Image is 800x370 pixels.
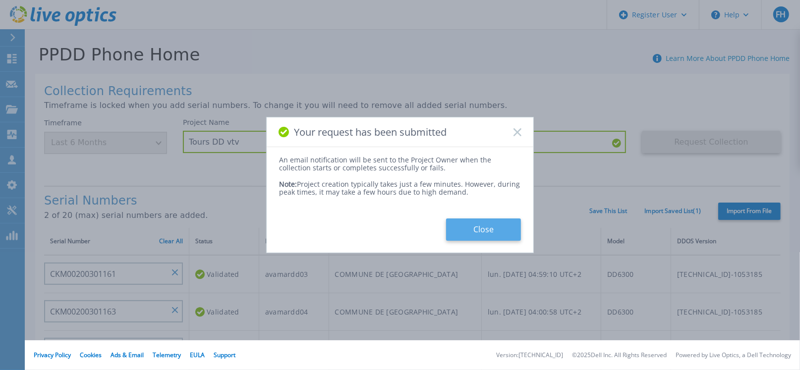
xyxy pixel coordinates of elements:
a: Support [214,351,235,359]
a: Privacy Policy [34,351,71,359]
div: An email notification will be sent to the Project Owner when the collection starts or completes s... [279,156,521,172]
li: Powered by Live Optics, a Dell Technology [676,352,791,359]
li: Version: [TECHNICAL_ID] [496,352,563,359]
a: Cookies [80,351,102,359]
a: Ads & Email [111,351,144,359]
span: Your request has been submitted [294,126,447,138]
div: Project creation typically takes just a few minutes. However, during peak times, it may take a fe... [279,172,521,196]
span: Note: [279,179,297,189]
a: EULA [190,351,205,359]
li: © 2025 Dell Inc. All Rights Reserved [572,352,667,359]
button: Close [446,218,521,241]
a: Telemetry [153,351,181,359]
